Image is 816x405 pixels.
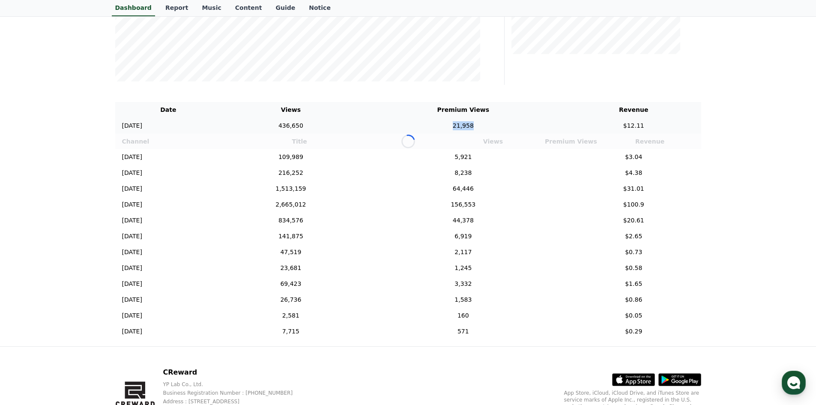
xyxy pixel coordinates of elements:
[566,292,701,308] td: $0.86
[122,153,142,162] p: [DATE]
[122,232,142,241] p: [DATE]
[221,149,360,165] td: 109,989
[566,102,701,118] th: Revenue
[566,165,701,181] td: $4.38
[566,308,701,324] td: $0.05
[221,228,360,244] td: 141,875
[360,102,566,118] th: Premium Views
[122,200,142,209] p: [DATE]
[122,264,142,273] p: [DATE]
[111,272,164,293] a: Settings
[127,285,148,291] span: Settings
[360,276,566,292] td: 3,332
[566,244,701,260] td: $0.73
[122,216,142,225] p: [DATE]
[221,244,360,260] td: 47,519
[566,228,701,244] td: $2.65
[566,197,701,213] td: $100.9
[71,285,96,292] span: Messages
[566,149,701,165] td: $3.04
[221,324,360,339] td: 7,715
[163,398,306,405] p: Address : [STREET_ADDRESS]
[360,118,566,134] td: 21,958
[163,390,306,396] p: Business Registration Number : [PHONE_NUMBER]
[221,213,360,228] td: 834,576
[221,165,360,181] td: 216,252
[221,102,360,118] th: Views
[221,276,360,292] td: 69,423
[3,272,57,293] a: Home
[163,367,306,378] p: CReward
[221,118,360,134] td: 436,650
[22,285,37,291] span: Home
[122,311,142,320] p: [DATE]
[122,121,142,130] p: [DATE]
[566,213,701,228] td: $20.61
[122,279,142,288] p: [DATE]
[221,197,360,213] td: 2,665,012
[221,292,360,308] td: 26,736
[566,181,701,197] td: $31.01
[122,248,142,257] p: [DATE]
[360,165,566,181] td: 8,238
[122,168,142,177] p: [DATE]
[122,295,142,304] p: [DATE]
[360,149,566,165] td: 5,921
[115,102,222,118] th: Date
[221,308,360,324] td: 2,581
[57,272,111,293] a: Messages
[566,324,701,339] td: $0.29
[221,260,360,276] td: 23,681
[221,181,360,197] td: 1,513,159
[566,276,701,292] td: $1.65
[566,118,701,134] td: $12.11
[566,260,701,276] td: $0.58
[360,308,566,324] td: 160
[360,228,566,244] td: 6,919
[163,381,306,388] p: YP Lab Co., Ltd.
[360,292,566,308] td: 1,583
[360,181,566,197] td: 64,446
[122,327,142,336] p: [DATE]
[360,244,566,260] td: 2,117
[360,213,566,228] td: 44,378
[360,197,566,213] td: 156,553
[122,184,142,193] p: [DATE]
[360,324,566,339] td: 571
[360,260,566,276] td: 1,245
